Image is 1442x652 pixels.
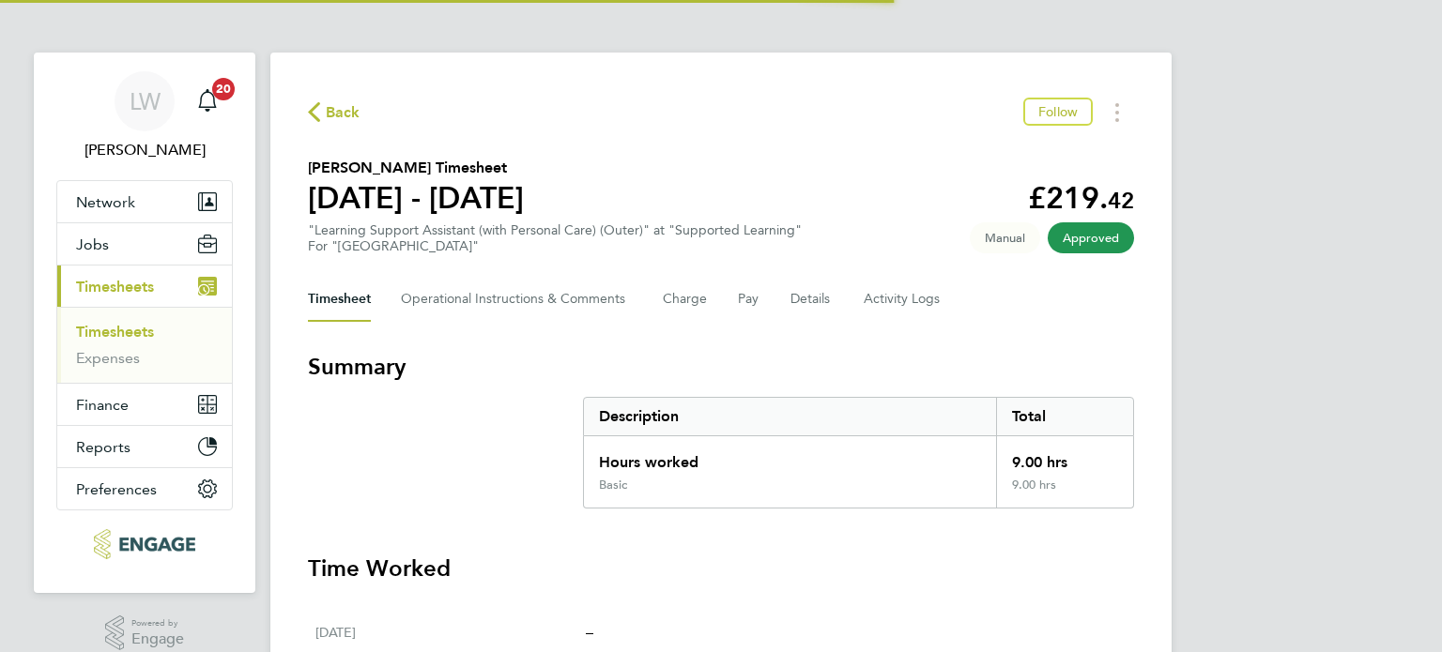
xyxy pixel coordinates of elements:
button: Operational Instructions & Comments [401,277,633,322]
button: Follow [1023,98,1093,126]
span: This timesheet has been approved. [1048,222,1134,253]
a: Timesheets [76,323,154,341]
div: Hours worked [584,436,996,478]
div: Basic [599,478,627,493]
a: Expenses [76,349,140,367]
div: "Learning Support Assistant (with Personal Care) (Outer)" at "Supported Learning" [308,222,802,254]
button: Preferences [57,468,232,509]
div: Description [584,398,996,435]
span: Finance [76,396,129,414]
span: Network [76,193,135,211]
button: Back [308,100,360,124]
div: [DATE] [315,621,586,644]
span: Follow [1038,103,1078,120]
nav: Main navigation [34,53,255,593]
h3: Summary [308,352,1134,382]
a: 20 [189,71,226,131]
span: Powered by [131,615,184,631]
button: Charge [663,277,708,322]
span: Engage [131,631,184,647]
button: Timesheets Menu [1100,98,1134,127]
div: Total [996,398,1133,435]
div: For "[GEOGRAPHIC_DATA]" [308,238,802,254]
span: 20 [212,78,235,100]
span: This timesheet was manually created. [970,222,1040,253]
span: LW [130,89,161,114]
div: 9.00 hrs [996,436,1133,478]
button: Network [57,181,232,222]
img: xede-logo-retina.png [94,529,194,559]
a: Powered byEngage [105,615,185,651]
h1: [DATE] - [DATE] [308,179,524,217]
div: 9.00 hrs [996,478,1133,508]
span: Preferences [76,480,157,498]
div: Summary [583,397,1134,508]
h3: Time Worked [308,553,1134,584]
span: 42 [1108,187,1134,214]
span: Lana Williams [56,139,233,161]
button: Timesheets [57,265,232,307]
span: Back [326,101,360,124]
span: Timesheets [76,278,154,296]
button: Pay [738,277,760,322]
a: Go to home page [56,529,233,559]
button: Timesheet [308,277,371,322]
a: LW[PERSON_NAME] [56,71,233,161]
button: Activity Logs [864,277,943,322]
h2: [PERSON_NAME] Timesheet [308,157,524,179]
app-decimal: £219. [1028,180,1134,216]
button: Reports [57,426,232,467]
div: Timesheets [57,307,232,383]
button: Finance [57,384,232,425]
button: Jobs [57,223,232,265]
span: Reports [76,438,130,456]
button: Details [790,277,834,322]
span: Jobs [76,235,109,253]
span: – [586,623,593,641]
